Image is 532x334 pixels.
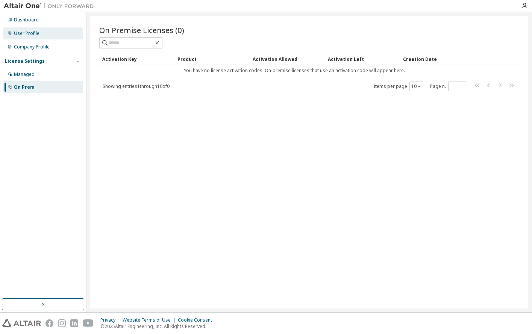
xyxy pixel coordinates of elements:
button: 10 [411,83,421,89]
td: You have no license activation codes. On-premise licenses that use an activation code will appear... [99,65,489,76]
div: Creation Date [403,53,486,65]
img: altair_logo.svg [2,319,41,327]
div: License Settings [5,58,45,64]
div: Activation Left [328,53,397,65]
div: Dashboard [14,17,39,23]
div: Activation Allowed [253,53,322,65]
div: Managed [14,71,35,77]
img: Altair One [4,2,98,10]
div: On Prem [14,84,35,90]
img: linkedin.svg [70,319,78,327]
img: instagram.svg [58,319,66,327]
span: On Premise Licenses (0) [99,25,184,35]
div: Product [177,53,247,65]
div: Activation Key [102,53,171,65]
img: youtube.svg [83,319,94,327]
p: © 2025 Altair Engineering, Inc. All Rights Reserved. [100,323,217,329]
div: User Profile [14,30,39,36]
span: Page n. [430,82,466,91]
span: Items per page [374,82,423,91]
div: Cookie Consent [178,317,217,323]
div: Company Profile [14,44,50,50]
div: Website Terms of Use [123,317,178,323]
span: Showing entries 1 through 10 of 0 [103,83,170,89]
img: facebook.svg [45,319,53,327]
div: Privacy [100,317,123,323]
